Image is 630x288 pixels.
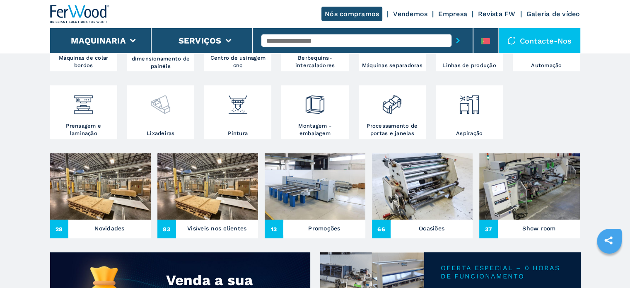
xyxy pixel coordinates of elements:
img: Show room [479,153,580,220]
a: Processamento de portas e janelas [359,85,426,139]
a: Visíveis nos clientes83Visíveis nos clientes [157,153,258,238]
a: sharethis [598,230,619,251]
button: Maquinaria [71,36,126,46]
h3: Processamento de portas e janelas [361,122,424,137]
a: Promoções13Promoções [265,153,365,238]
span: 66 [372,220,391,238]
button: Serviços [179,36,222,46]
a: Lixadeiras [127,85,194,139]
div: Contacte-nos [499,28,580,53]
button: submit-button [451,31,464,50]
img: Promoções [265,153,365,220]
h3: Lixadeiras [147,130,175,137]
span: 28 [50,220,69,238]
h3: Centro de usinagem cnc [206,54,269,69]
h3: Berbequins-intercaladores [283,54,346,69]
a: Novidades28Novidades [50,153,151,238]
img: levigatrici_2.png [150,87,171,116]
img: Contacte-nos [507,36,516,45]
h3: Automação [531,62,562,69]
a: Prensagem e laminação [50,85,117,139]
a: Show room37Show room [479,153,580,238]
span: 83 [157,220,176,238]
a: Pintura [204,85,271,139]
h3: Prensagem e laminação [52,122,115,137]
a: Empresa [438,10,467,18]
a: Nós compramos [321,7,382,21]
a: Montagem - embalagem [281,85,348,139]
h3: Linhas de produção [442,62,496,69]
a: Vendemos [393,10,427,18]
img: Visíveis nos clientes [157,153,258,220]
h3: Novidades [94,223,124,234]
a: Revista FW [478,10,516,18]
img: Ferwood [50,5,110,23]
img: aspirazione_1.png [458,87,480,116]
img: verniciatura_1.png [227,87,249,116]
a: Aspiração [436,85,503,139]
h3: Montagem - embalagem [283,122,346,137]
a: Galeria de vídeo [526,10,580,18]
span: 37 [479,220,498,238]
img: lavorazione_porte_finestre_2.png [381,87,403,116]
img: montaggio_imballaggio_2.png [304,87,326,116]
span: 13 [265,220,283,238]
h3: Máquinas de colar bordos [52,54,115,69]
h3: Ocasiões [419,223,444,234]
h3: Show room [522,223,555,234]
img: Ocasiões [372,153,473,220]
a: Ocasiões66Ocasiões [372,153,473,238]
h3: Serras de dimensionamento de painéis [129,48,192,70]
img: Novidades [50,153,151,220]
h3: Aspiração [456,130,483,137]
iframe: Chat [595,251,624,282]
h3: Visíveis nos clientes [187,223,246,234]
h3: Pintura [228,130,248,137]
h3: Promoções [308,223,340,234]
h3: Máquinas separadoras [362,62,422,69]
img: pressa-strettoia.png [72,87,94,116]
